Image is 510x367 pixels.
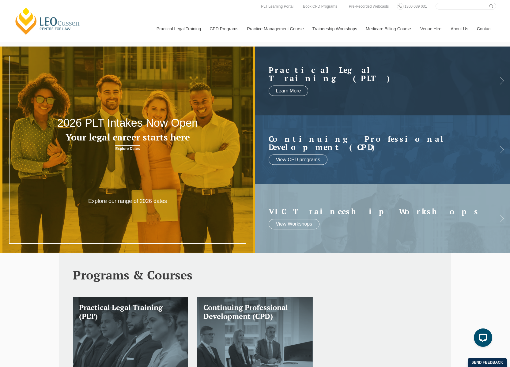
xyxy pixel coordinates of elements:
[51,132,204,142] h3: Your legal career starts here
[269,208,485,216] a: VIC Traineeship Workshops
[51,117,204,129] h2: 2026 PLT Intakes Now Open
[152,16,205,42] a: Practical Legal Training
[269,85,308,96] a: Learn More
[361,16,416,42] a: Medicare Billing Course
[269,66,485,82] a: Practical LegalTraining (PLT)
[403,3,428,10] a: 1300 039 031
[243,16,308,42] a: Practice Management Course
[308,16,361,42] a: Traineeship Workshops
[77,198,179,205] p: Explore our range of 2026 dates
[269,66,485,82] h2: Practical Legal Training (PLT)
[404,4,427,9] span: 1300 039 031
[301,3,338,10] a: Book CPD Programs
[73,268,437,282] h2: Programs & Courses
[472,16,496,42] a: Contact
[347,3,391,10] a: Pre-Recorded Webcasts
[269,134,485,151] a: Continuing ProfessionalDevelopment (CPD)
[269,219,320,229] a: View Workshops
[79,303,182,321] h3: Practical Legal Training (PLT)
[269,134,485,151] h2: Continuing Professional Development (CPD)
[205,16,242,42] a: CPD Programs
[269,154,328,165] a: View CPD programs
[259,3,295,10] a: PLT Learning Portal
[446,16,472,42] a: About Us
[469,326,495,352] iframe: LiveChat chat widget
[416,16,446,42] a: Venue Hire
[115,145,140,152] a: Explore Dates
[203,303,307,321] h3: Continuing Professional Development (CPD)
[14,7,81,36] a: [PERSON_NAME] Centre for Law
